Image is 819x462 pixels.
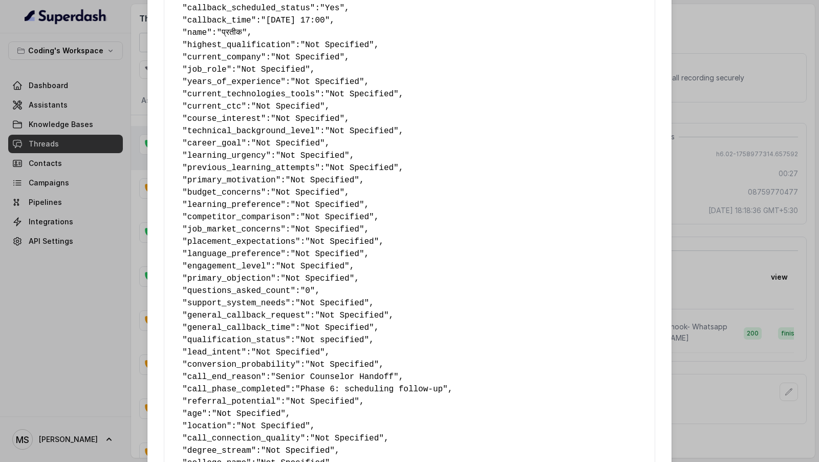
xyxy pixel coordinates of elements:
[187,28,207,37] span: name
[187,360,295,369] span: conversion_probability
[325,90,399,99] span: "Not Specified"
[261,446,335,455] span: "Not Specified"
[187,139,242,148] span: career_goal
[271,188,344,197] span: "Not Specified"
[300,323,374,332] span: "Not Specified"
[187,335,286,345] span: qualification_status
[187,114,261,123] span: course_interest
[187,262,266,271] span: engagement_level
[300,40,374,50] span: "Not Specified"
[325,127,399,136] span: "Not Specified"
[187,200,281,209] span: learning_preference
[187,40,291,50] span: highest_qualification
[281,274,354,283] span: "Not Specified"
[305,237,379,246] span: "Not Specified"
[187,397,276,406] span: referral_potential
[187,274,271,283] span: primary_objection
[187,311,305,320] span: general_callback_request
[251,102,325,111] span: "Not Specified"
[187,249,281,259] span: language_preference
[187,90,315,99] span: current_technologies_tools
[290,225,364,234] span: "Not Specified"
[187,163,315,173] span: previous_learning_attempts
[261,16,330,25] span: "[DATE] 17:00"
[187,372,261,382] span: call_end_reason
[187,65,227,74] span: job_role
[276,262,350,271] span: "Not Specified"
[251,348,325,357] span: "Not Specified"
[295,299,369,308] span: "Not Specified"
[187,446,251,455] span: degree_stream
[187,188,261,197] span: budget_concerns
[320,4,344,13] span: "Yes"
[290,200,364,209] span: "Not Specified"
[187,176,276,185] span: primary_motivation
[290,77,364,87] span: "Not Specified"
[276,151,350,160] span: "Not Specified"
[271,114,344,123] span: "Not Specified"
[187,323,291,332] span: general_callback_time
[187,127,315,136] span: technical_background_level
[187,348,242,357] span: lead_intent
[187,213,291,222] span: competitor_comparison
[187,385,286,394] span: call_phase_completed
[187,53,261,62] span: current_company
[271,372,399,382] span: "Senior Counselor Handoff"
[187,151,266,160] span: learning_urgency
[187,102,242,111] span: current_ctc
[325,163,399,173] span: "Not Specified"
[305,360,379,369] span: "Not Specified"
[286,397,359,406] span: "Not Specified"
[187,4,310,13] span: callback_scheduled_status
[310,434,384,443] span: "Not Specified"
[187,77,281,87] span: years_of_experience
[217,28,247,37] span: "प्रतीक"
[187,434,300,443] span: call_connection_quality
[236,422,310,431] span: "Not Specified"
[271,53,344,62] span: "Not Specified"
[315,311,389,320] span: "Not Specified"
[295,385,448,394] span: "Phase 6: scheduling follow-up"
[187,237,295,246] span: placement_expectations
[212,409,286,418] span: "Not Specified"
[236,65,310,74] span: "Not Specified"
[290,249,364,259] span: "Not Specified"
[187,225,281,234] span: job_market_concerns
[251,139,325,148] span: "Not Specified"
[187,422,227,431] span: location
[187,409,202,418] span: age
[295,335,369,345] span: "Not specified"
[300,286,315,296] span: "0"
[187,286,291,296] span: questions_asked_count
[187,16,251,25] span: callback_time
[300,213,374,222] span: "Not Specified"
[187,299,286,308] span: support_system_needs
[286,176,359,185] span: "Not Specified"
